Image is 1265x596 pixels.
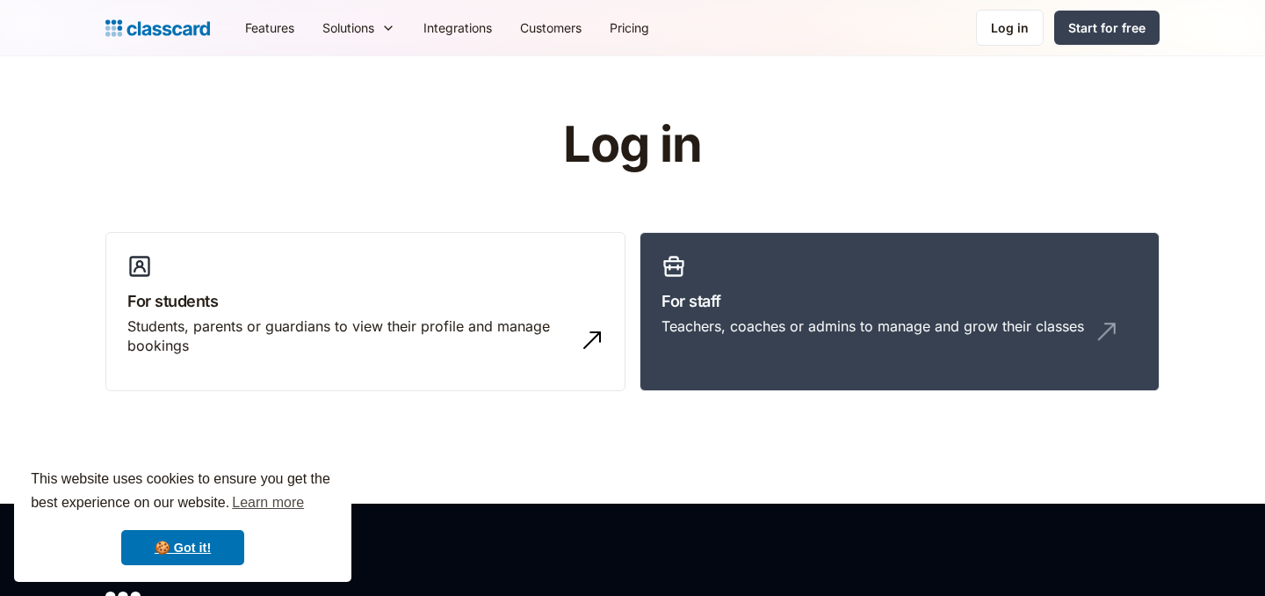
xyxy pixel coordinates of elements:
[640,232,1160,392] a: For staffTeachers, coaches or admins to manage and grow their classes
[127,289,604,313] h3: For students
[127,316,568,356] div: Students, parents or guardians to view their profile and manage bookings
[661,316,1084,336] div: Teachers, coaches or admins to manage and grow their classes
[105,16,210,40] a: home
[596,8,663,47] a: Pricing
[229,490,307,516] a: learn more about cookies
[409,8,506,47] a: Integrations
[31,469,335,516] span: This website uses cookies to ensure you get the best experience on our website.
[322,18,374,37] div: Solutions
[105,232,625,392] a: For studentsStudents, parents or guardians to view their profile and manage bookings
[308,8,409,47] div: Solutions
[661,289,1138,313] h3: For staff
[354,118,912,172] h1: Log in
[231,8,308,47] a: Features
[506,8,596,47] a: Customers
[121,530,244,565] a: dismiss cookie message
[1068,18,1146,37] div: Start for free
[1054,11,1160,45] a: Start for free
[14,452,351,582] div: cookieconsent
[991,18,1029,37] div: Log in
[976,10,1044,46] a: Log in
